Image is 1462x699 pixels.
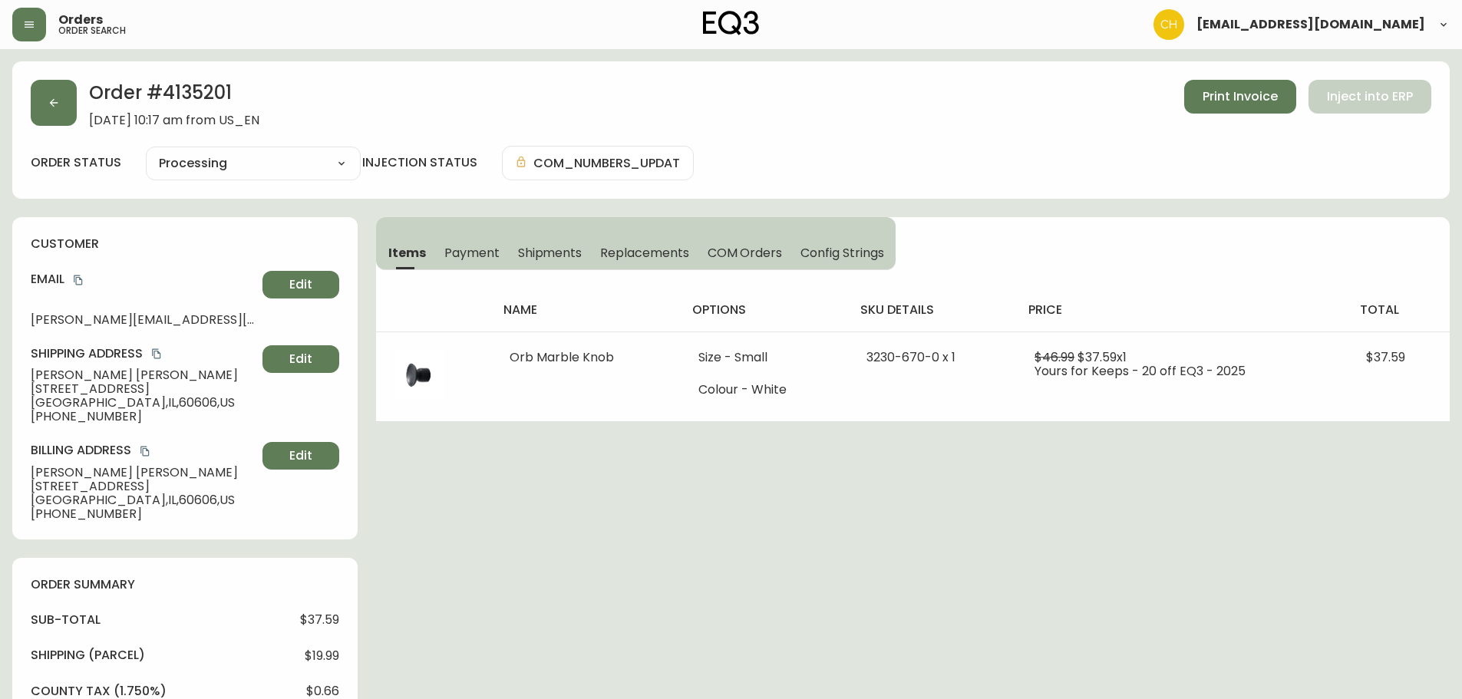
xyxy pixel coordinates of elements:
img: eba926c8-e4f0-4752-9493-2eb4a920572f.jpg [394,351,444,400]
span: [PHONE_NUMBER] [31,507,256,521]
h4: Billing Address [31,442,256,459]
label: order status [31,154,121,171]
h4: price [1028,302,1335,318]
h4: options [692,302,835,318]
span: Orders [58,14,103,26]
h4: sku details [860,302,1005,318]
h4: order summary [31,576,339,593]
span: [GEOGRAPHIC_DATA] , IL , 60606 , US [31,396,256,410]
span: Yours for Keeps - 20 off EQ3 - 2025 [1035,362,1246,380]
img: logo [703,11,760,35]
span: $37.59 x 1 [1078,348,1127,366]
span: COM Orders [708,245,783,261]
span: Orb Marble Knob [510,348,614,366]
button: copy [149,346,164,361]
h4: sub-total [31,612,101,628]
h4: Shipping ( Parcel ) [31,647,145,664]
h5: order search [58,26,126,35]
span: 3230-670-0 x 1 [866,348,955,366]
span: [STREET_ADDRESS] [31,382,256,396]
span: Config Strings [800,245,883,261]
span: Items [388,245,426,261]
h4: total [1360,302,1437,318]
button: Edit [262,271,339,298]
button: copy [137,443,153,459]
button: Edit [262,345,339,373]
img: 6288462cea190ebb98a2c2f3c744dd7e [1153,9,1184,40]
span: [STREET_ADDRESS] [31,480,256,493]
span: Edit [289,276,312,293]
h2: Order # 4135201 [89,80,259,114]
span: Payment [444,245,500,261]
button: copy [71,272,86,288]
h4: name [503,302,668,318]
span: $19.99 [305,649,339,663]
span: Replacements [600,245,688,261]
span: [GEOGRAPHIC_DATA] , IL , 60606 , US [31,493,256,507]
span: [DATE] 10:17 am from US_EN [89,114,259,127]
span: [PHONE_NUMBER] [31,410,256,424]
span: [PERSON_NAME] [PERSON_NAME] [31,368,256,382]
button: Edit [262,442,339,470]
h4: Shipping Address [31,345,256,362]
span: [PERSON_NAME][EMAIL_ADDRESS][DOMAIN_NAME] [31,313,256,327]
h4: customer [31,236,339,252]
span: Print Invoice [1203,88,1278,105]
span: $0.66 [306,684,339,698]
button: Print Invoice [1184,80,1296,114]
h4: injection status [362,154,477,171]
span: Edit [289,447,312,464]
span: $37.59 [1366,348,1405,366]
li: Size - Small [698,351,829,364]
h4: Email [31,271,256,288]
span: Edit [289,351,312,368]
span: $46.99 [1035,348,1074,366]
span: $37.59 [300,613,339,627]
span: [PERSON_NAME] [PERSON_NAME] [31,466,256,480]
span: Shipments [518,245,582,261]
li: Colour - White [698,383,829,397]
span: [EMAIL_ADDRESS][DOMAIN_NAME] [1196,18,1425,31]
